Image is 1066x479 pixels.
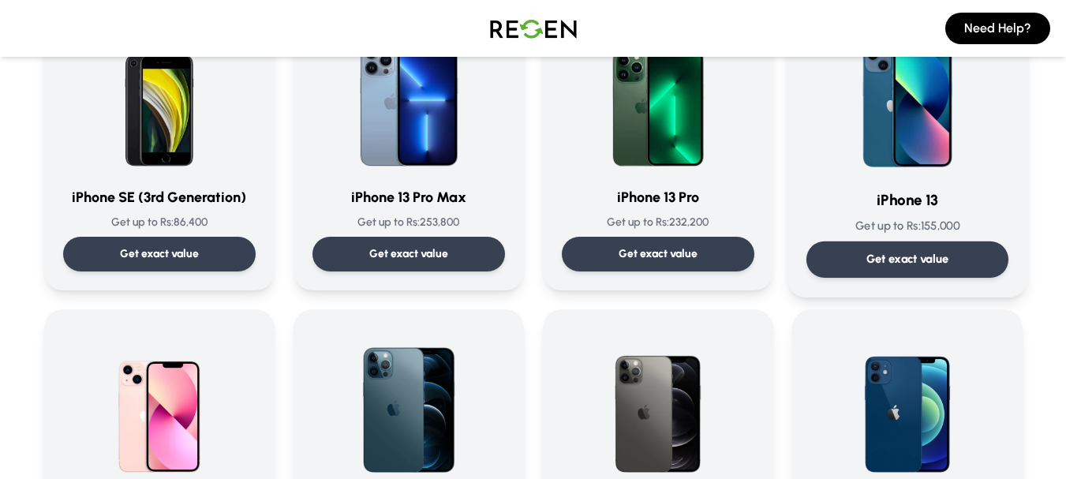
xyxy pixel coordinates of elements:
[945,13,1050,44] button: Need Help?
[619,246,698,262] p: Get exact value
[562,215,754,230] p: Get up to Rs: 232,200
[866,251,948,268] p: Get exact value
[806,218,1008,234] p: Get up to Rs: 155,000
[63,215,256,230] p: Get up to Rs: 86,400
[562,186,754,208] h3: iPhone 13 Pro
[333,22,484,174] img: iPhone 13 Pro Max
[84,22,235,174] img: iPhone SE (3rd Generation)
[478,6,589,51] img: Logo
[63,186,256,208] h3: iPhone SE (3rd Generation)
[582,22,734,174] img: iPhone 13 Pro
[828,16,987,175] img: iPhone 13
[312,215,505,230] p: Get up to Rs: 253,800
[369,246,448,262] p: Get exact value
[806,189,1008,211] h3: iPhone 13
[312,186,505,208] h3: iPhone 13 Pro Max
[120,246,199,262] p: Get exact value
